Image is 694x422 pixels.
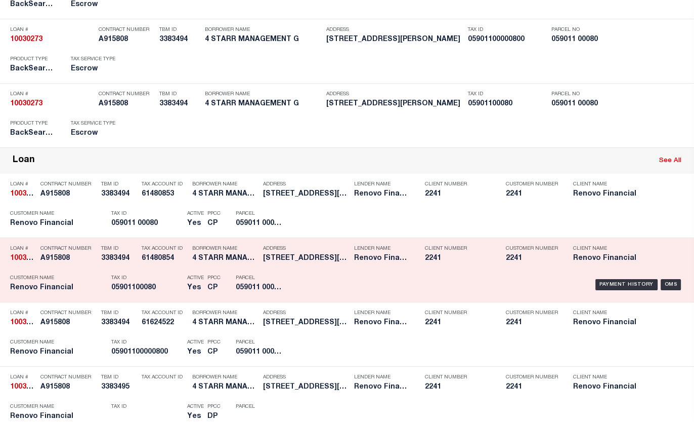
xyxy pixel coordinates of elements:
h5: 059011 00080 [236,219,281,228]
h5: 2241 [506,190,556,199]
p: Address [263,310,349,316]
h5: 059011 00080 [236,348,281,357]
h5: 2241 [425,383,491,392]
p: TBM ID [101,310,137,316]
p: Client Number [425,246,491,252]
h5: 4 STARR MANAGEMENT G [192,383,258,392]
h5: 2841 LAROSE AVE MEMPHIS TN 38114 [326,100,463,108]
h5: 2841 LAROSE AVE MEMPHIS TN 38114 [263,190,349,199]
h5: 3383494 [159,100,200,108]
h5: A915808 [99,100,154,108]
p: Address [263,246,349,252]
p: Client Name [573,374,659,380]
p: Active [187,211,204,217]
p: Customer Number [506,374,558,380]
p: Lender Name [354,310,410,316]
h5: Yes [187,412,202,421]
p: Contract Number [40,374,96,380]
p: Address [326,27,463,33]
strong: 10030273 [10,100,42,107]
h5: 10030273 [10,254,35,263]
h5: A915808 [40,190,96,199]
p: Address [263,181,349,187]
p: Customer Number [506,310,558,316]
p: Tax Account ID [142,374,187,380]
h5: 2841 LAROSE AVE MEMPHIS TN 38114 [263,254,349,263]
h5: 05901100000800 [111,348,182,357]
p: Borrower Name [192,246,258,252]
h5: CP [207,348,221,357]
h5: 05901100000800 [468,35,546,44]
a: See All [659,158,681,164]
h5: 2841 LAROSE AVE MEMPHIS TN 38114 [326,35,463,44]
h5: Renovo Financial [10,412,96,421]
h5: Renovo Financial [573,190,659,199]
h5: 05901100080 [468,100,546,108]
p: Parcel [236,404,281,410]
p: PPCC [207,404,221,410]
h5: Renovo Financial [354,190,410,199]
h5: 059011 00080 [111,219,182,228]
strong: 10030273 [10,36,42,43]
p: Client Number [425,181,491,187]
p: Tax ID [111,211,182,217]
p: Parcel No [551,91,637,97]
h5: 2241 [506,254,556,263]
p: Customer Name [10,275,96,281]
h5: A915808 [99,35,154,44]
h5: 10030273 [10,100,94,108]
h5: 2241 [506,383,556,392]
p: Borrower Name [205,27,321,33]
h5: Escrow [71,1,121,9]
p: Parcel [236,211,281,217]
h5: BackSearch,Escrow [10,129,56,138]
p: Client Name [573,246,659,252]
h5: 2841 LAROSE AVE MEMPHIS TN 38114 [263,319,349,327]
h5: DP [207,412,221,421]
p: Loan # [10,374,35,380]
p: Tax ID [111,339,182,346]
p: Contract Number [40,246,96,252]
h5: CP [207,284,221,292]
h5: Renovo Financial [573,383,659,392]
div: Loan [13,155,35,167]
p: Tax Service Type [71,56,121,62]
h5: 3383494 [101,254,137,263]
h5: BackSearch,Escrow [10,1,56,9]
h5: 2241 [425,319,491,327]
h5: 2841 LAROSE AVE MEMPHIS TN 38114 [263,383,349,392]
h5: Yes [187,348,202,357]
p: PPCC [207,339,221,346]
h5: 3383494 [101,190,137,199]
h5: Yes [187,284,202,292]
p: Lender Name [354,246,410,252]
h5: Escrow [71,129,121,138]
h5: 10030273 [10,35,94,44]
h5: 3383494 [101,319,137,327]
h5: 059011 00080 [236,284,281,292]
h5: Renovo Financial [354,383,410,392]
p: Tax Service Type [71,121,121,127]
p: PPCC [207,275,221,281]
p: Loan # [10,310,35,316]
h5: 4 STARR MANAGEMENT G [205,35,321,44]
p: Client Number [425,374,491,380]
p: Lender Name [354,374,410,380]
p: Contract Number [99,27,154,33]
p: TBM ID [101,181,137,187]
p: Borrower Name [192,181,258,187]
strong: 10030273 [10,190,42,198]
p: Tax ID [468,91,546,97]
p: Product Type [10,121,56,127]
p: Customer Name [10,339,96,346]
p: Tax Account ID [142,181,187,187]
p: Address [263,374,349,380]
p: Loan # [10,27,94,33]
h5: Renovo Financial [354,254,410,263]
h5: Renovo Financial [573,254,659,263]
p: Active [187,404,204,410]
p: Tax ID [111,275,182,281]
p: TBM ID [159,91,200,97]
p: Tax ID [111,404,182,410]
div: OMS [661,279,681,290]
